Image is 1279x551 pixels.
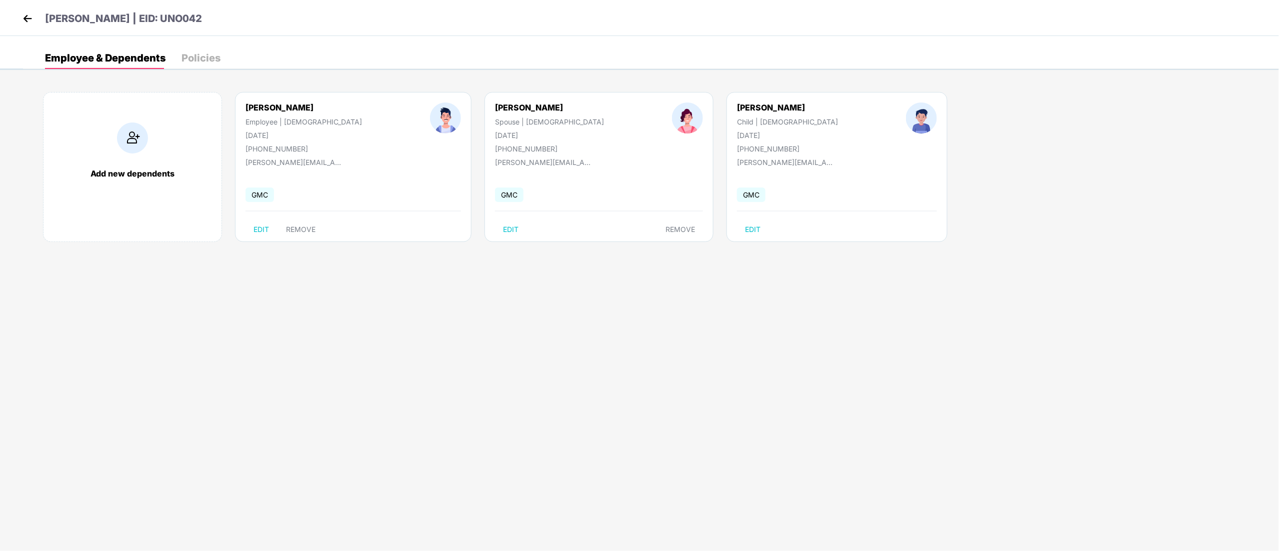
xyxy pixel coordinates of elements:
[495,102,604,112] div: [PERSON_NAME]
[245,144,362,153] div: [PHONE_NUMBER]
[737,187,765,202] span: GMC
[737,158,837,166] div: [PERSON_NAME][EMAIL_ADDRESS][DOMAIN_NAME]
[495,221,526,237] button: EDIT
[737,117,838,126] div: Child | [DEMOGRAPHIC_DATA]
[503,225,518,233] span: EDIT
[53,168,211,178] div: Add new dependents
[245,221,277,237] button: EDIT
[278,221,323,237] button: REMOVE
[245,117,362,126] div: Employee | [DEMOGRAPHIC_DATA]
[737,131,838,139] div: [DATE]
[253,225,269,233] span: EDIT
[906,102,937,133] img: profileImage
[665,225,695,233] span: REMOVE
[495,158,595,166] div: [PERSON_NAME][EMAIL_ADDRESS][DOMAIN_NAME]
[737,221,768,237] button: EDIT
[117,122,148,153] img: addIcon
[430,102,461,133] img: profileImage
[495,187,523,202] span: GMC
[45,11,202,26] p: [PERSON_NAME] | EID: UNO042
[657,221,703,237] button: REMOVE
[745,225,760,233] span: EDIT
[737,102,838,112] div: [PERSON_NAME]
[495,117,604,126] div: Spouse | [DEMOGRAPHIC_DATA]
[245,131,362,139] div: [DATE]
[20,11,35,26] img: back
[181,53,220,63] div: Policies
[245,102,362,112] div: [PERSON_NAME]
[495,144,604,153] div: [PHONE_NUMBER]
[286,225,315,233] span: REMOVE
[495,131,604,139] div: [DATE]
[245,187,274,202] span: GMC
[737,144,838,153] div: [PHONE_NUMBER]
[245,158,345,166] div: [PERSON_NAME][EMAIL_ADDRESS][DOMAIN_NAME]
[45,53,165,63] div: Employee & Dependents
[672,102,703,133] img: profileImage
